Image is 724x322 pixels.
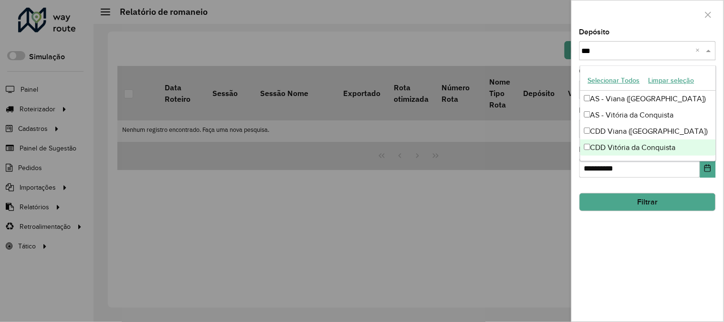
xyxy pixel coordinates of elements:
[644,73,699,88] button: Limpar seleção
[584,73,644,88] button: Selecionar Todos
[696,45,704,56] span: Clear all
[579,26,610,38] label: Depósito
[700,159,716,178] button: Choose Date
[579,193,716,211] button: Filtrar
[580,65,716,161] ng-dropdown-panel: Options list
[580,123,716,140] div: CDD Viana ([GEOGRAPHIC_DATA])
[580,91,716,107] div: AS - Viana ([GEOGRAPHIC_DATA])
[580,107,716,123] div: AS - Vitória da Conquista
[580,140,716,156] div: CDD Vitória da Conquista
[579,65,643,77] label: Grupo de Depósito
